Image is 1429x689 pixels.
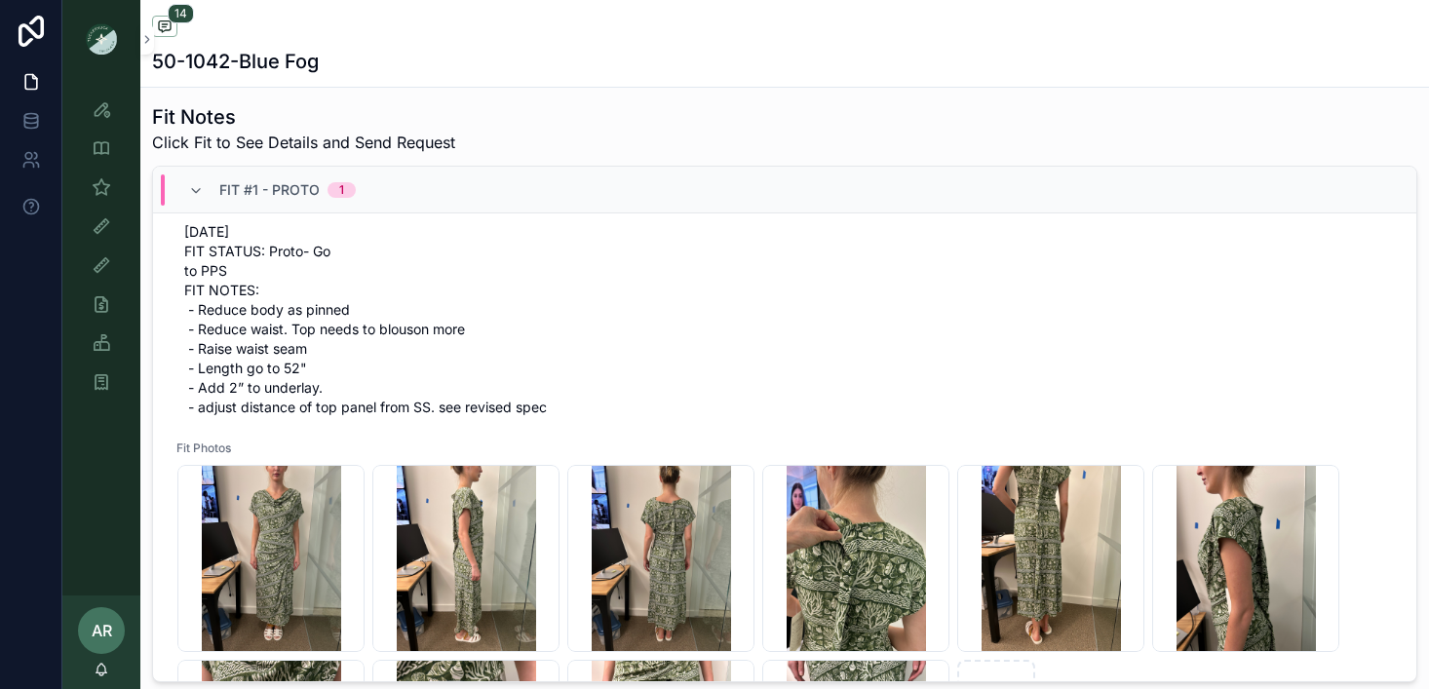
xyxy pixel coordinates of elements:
[152,48,319,75] h1: 50-1042-Blue Fog
[86,23,117,55] img: App logo
[152,131,455,154] span: Click Fit to See Details and Send Request
[339,182,344,198] div: 1
[219,180,320,200] span: Fit #1 - Proto
[176,440,1393,456] span: Fit Photos
[152,103,455,131] h1: Fit Notes
[62,78,140,425] div: scrollable content
[168,4,194,23] span: 14
[152,16,177,40] button: 14
[92,619,112,642] span: AR
[184,222,1385,417] span: [DATE] FIT STATUS: Proto- Go to PPS FIT NOTES: - Reduce body as pinned - Reduce waist. Top needs ...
